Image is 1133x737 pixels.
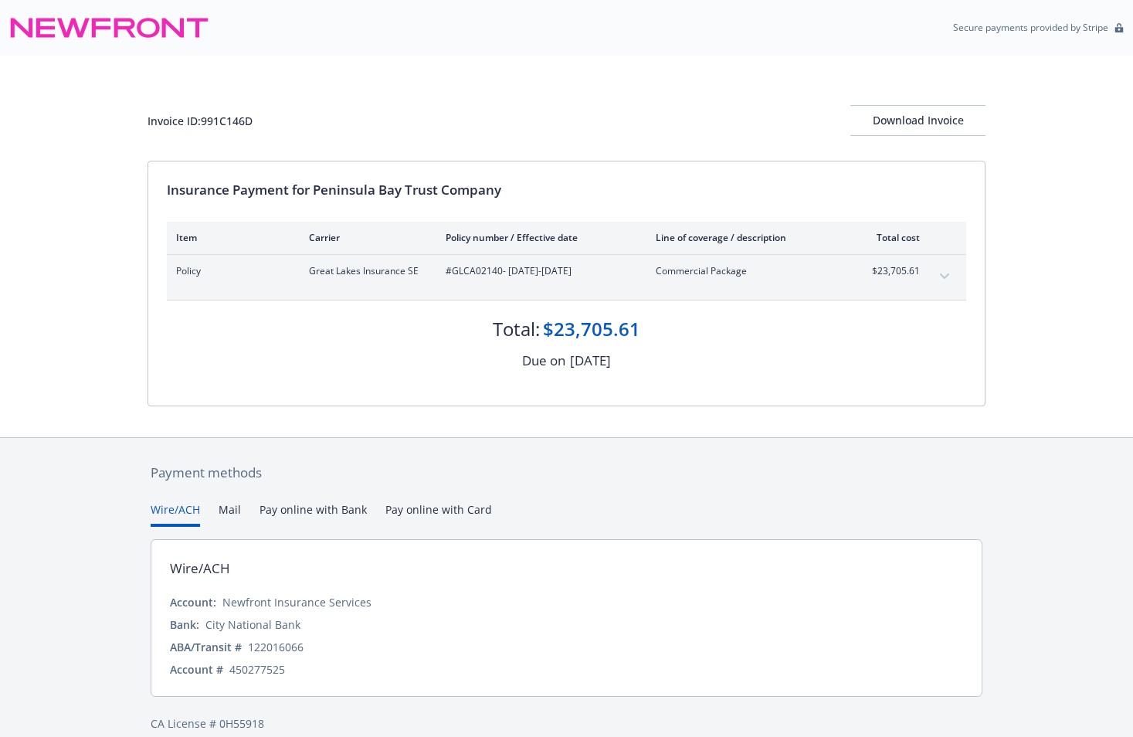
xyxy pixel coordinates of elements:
[570,351,611,371] div: [DATE]
[493,316,540,342] div: Total:
[151,715,982,732] div: CA License # 0H55918
[205,616,300,633] div: City National Bank
[151,501,200,527] button: Wire/ACH
[176,264,284,278] span: Policy
[248,639,304,655] div: 122016066
[656,264,837,278] span: Commercial Package
[522,351,565,371] div: Due on
[656,231,837,244] div: Line of coverage / description
[167,255,966,300] div: PolicyGreat Lakes Insurance SE#GLCA02140- [DATE]-[DATE]Commercial Package$23,705.61expand content
[850,105,985,136] button: Download Invoice
[219,501,241,527] button: Mail
[309,231,421,244] div: Carrier
[850,106,985,135] div: Download Invoice
[932,264,957,289] button: expand content
[222,594,371,610] div: Newfront Insurance Services
[309,264,421,278] span: Great Lakes Insurance SE
[953,21,1108,34] p: Secure payments provided by Stripe
[543,316,640,342] div: $23,705.61
[148,113,253,129] div: Invoice ID: 991C146D
[385,501,492,527] button: Pay online with Card
[862,264,920,278] span: $23,705.61
[446,264,631,278] span: #GLCA02140 - [DATE]-[DATE]
[170,661,223,678] div: Account #
[167,180,966,200] div: Insurance Payment for Peninsula Bay Trust Company
[260,501,367,527] button: Pay online with Bank
[176,231,284,244] div: Item
[862,231,920,244] div: Total cost
[446,231,631,244] div: Policy number / Effective date
[170,616,199,633] div: Bank:
[170,594,216,610] div: Account:
[170,639,242,655] div: ABA/Transit #
[170,559,230,579] div: Wire/ACH
[151,463,982,483] div: Payment methods
[229,661,285,678] div: 450277525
